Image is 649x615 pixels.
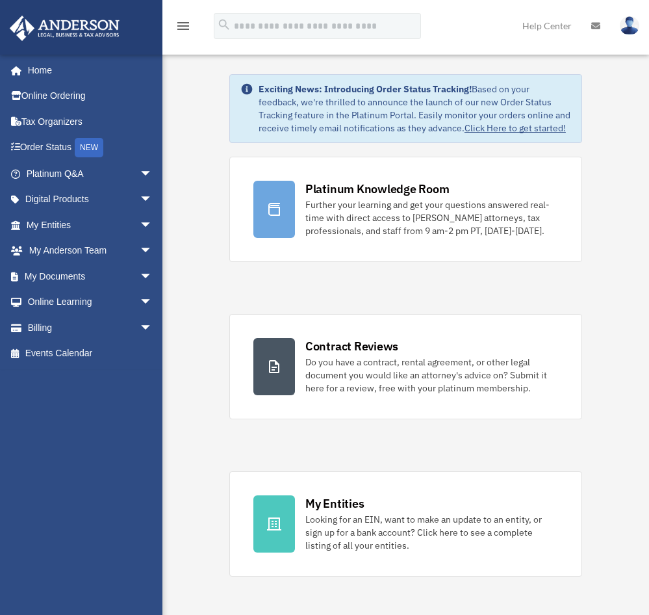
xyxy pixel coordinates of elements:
div: Platinum Knowledge Room [305,181,450,197]
div: Do you have a contract, rental agreement, or other legal document you would like an attorney's ad... [305,356,558,395]
a: My Documentsarrow_drop_down [9,263,172,289]
a: Billingarrow_drop_down [9,315,172,341]
span: arrow_drop_down [140,161,166,187]
span: arrow_drop_down [140,289,166,316]
i: menu [175,18,191,34]
img: Anderson Advisors Platinum Portal [6,16,123,41]
span: arrow_drop_down [140,212,166,239]
span: arrow_drop_down [140,263,166,290]
div: Further your learning and get your questions answered real-time with direct access to [PERSON_NAM... [305,198,558,237]
span: arrow_drop_down [140,238,166,265]
a: My Anderson Teamarrow_drop_down [9,238,172,264]
div: NEW [75,138,103,157]
div: Looking for an EIN, want to make an update to an entity, or sign up for a bank account? Click her... [305,513,558,552]
a: Events Calendar [9,341,172,367]
a: Platinum Knowledge Room Further your learning and get your questions answered real-time with dire... [229,157,582,262]
a: My Entities Looking for an EIN, want to make an update to an entity, or sign up for a bank accoun... [229,471,582,577]
div: My Entities [305,495,364,512]
a: Contract Reviews Do you have a contract, rental agreement, or other legal document you would like... [229,314,582,419]
div: Contract Reviews [305,338,398,354]
img: User Pic [620,16,639,35]
div: Based on your feedback, we're thrilled to announce the launch of our new Order Status Tracking fe... [259,83,571,135]
a: menu [175,23,191,34]
span: arrow_drop_down [140,187,166,213]
a: My Entitiesarrow_drop_down [9,212,172,238]
a: Home [9,57,166,83]
a: Online Learningarrow_drop_down [9,289,172,315]
a: Platinum Q&Aarrow_drop_down [9,161,172,187]
a: Digital Productsarrow_drop_down [9,187,172,213]
a: Order StatusNEW [9,135,172,161]
a: Online Ordering [9,83,172,109]
a: Tax Organizers [9,109,172,135]
span: arrow_drop_down [140,315,166,341]
a: Click Here to get started! [464,122,566,134]
strong: Exciting News: Introducing Order Status Tracking! [259,83,472,95]
i: search [217,18,231,32]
